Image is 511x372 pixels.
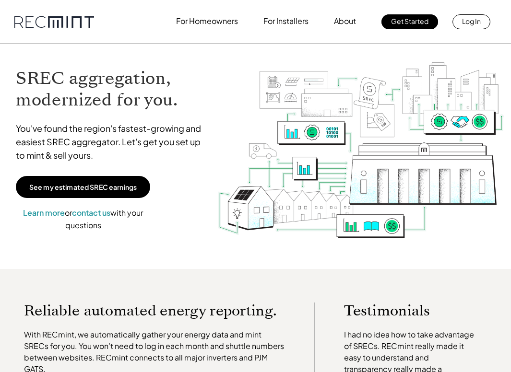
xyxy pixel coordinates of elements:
img: RECmint value cycle [217,38,505,269]
p: Get Started [391,14,428,28]
a: Log In [452,14,490,29]
p: For Homeowners [176,14,238,28]
p: See my estimated SREC earnings [29,183,137,191]
p: About [334,14,356,28]
a: See my estimated SREC earnings [16,176,150,198]
p: Testimonials [344,302,475,319]
h1: SREC aggregation, modernized for you. [16,68,208,111]
p: Reliable automated energy reporting. [24,302,285,319]
p: For Installers [263,14,309,28]
a: Learn more [23,208,65,218]
p: You've found the region's fastest-growing and easiest SREC aggregator. Let's get you set up to mi... [16,122,208,162]
a: Get Started [381,14,438,29]
a: contact us [72,208,110,218]
p: Log In [462,14,481,28]
p: or with your questions [16,207,150,231]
